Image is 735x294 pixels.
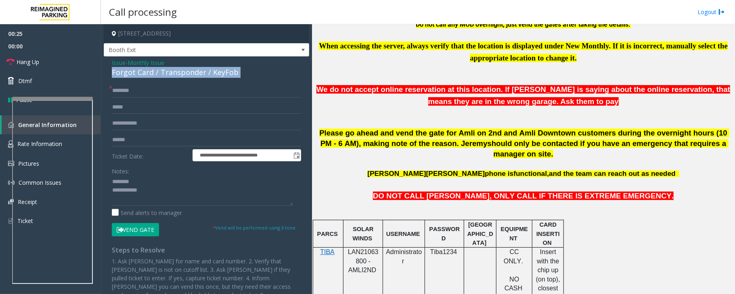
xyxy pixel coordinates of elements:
img: 'icon' [8,140,13,148]
span: and the team can reach out as needed [549,169,676,177]
span: Hang Up [17,58,39,66]
span: I [540,248,542,255]
span: PASSWORD [429,226,460,241]
span: Tiba1234 [430,248,457,255]
span: CC ONLY [504,248,521,264]
button: Vend Gate [112,223,159,237]
span: SOLAR WINDS [352,226,375,241]
a: TIBA [320,249,335,255]
span: When accessing the server, always verify that the location is displayed under New Monthly. If it ... [319,42,728,62]
span: We do not accept online reservation at this location. If [PERSON_NAME] is saying about the online... [316,85,730,106]
span: [PERSON_NAME] [367,169,426,177]
span: Dtmf [18,77,32,85]
h4: Steps to Resolve [112,246,301,254]
span: functional, [513,169,549,177]
img: 'icon' [8,217,13,225]
span: EQUIPMENT [501,226,528,241]
span: . [521,258,523,265]
span: Do not call any MOD overnight, just vend the gates after taking the details. [416,21,631,28]
span: USERNAME [386,231,420,237]
span: LAN21063800 - AMLI2ND [348,248,379,273]
a: Logout [697,8,725,16]
a: General Information [2,115,101,134]
span: Monthly Issue [128,58,164,67]
img: 'icon' [8,179,15,186]
span: should only be contacted if you have an emergency that requires a manager on site [487,139,728,158]
h3: Call processing [105,2,181,22]
img: logout [718,8,725,16]
label: Ticket Date: [110,149,191,161]
span: Please go ahead and vend the gate for Amli on 2nd and Amli Downtown customers during the overnigh... [319,129,729,148]
span: Booth Exit [104,44,268,56]
span: Pause [16,96,32,104]
div: Forgot Card / Transponder / KeyFob [112,67,301,78]
span: NO CASH [505,276,522,292]
span: Issue [112,58,126,67]
span: DO NOT CALL [PERSON_NAME], ONLY CALL IF THERE IS EXTREME EMERGENCY. [373,192,674,200]
span: nsert with the chip up [537,248,561,273]
img: 'icon' [8,122,14,128]
label: Send alerts to manager [112,209,182,217]
span: phone is [485,169,513,177]
span: - [126,59,164,67]
img: 'icon' [8,199,14,204]
span: PARCS [317,231,338,237]
span: CARD INSERTION [536,221,560,246]
span: eremy [465,139,488,148]
span: Toggle popup [292,150,301,161]
span: . [551,150,553,158]
small: Vend will be performed using 6 tone [213,225,295,231]
h4: [STREET_ADDRESS] [104,24,309,43]
label: Notes: [112,164,129,175]
span: [PERSON_NAME] [426,169,485,177]
img: 'icon' [8,161,14,166]
span: [GEOGRAPHIC_DATA] [467,221,493,246]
